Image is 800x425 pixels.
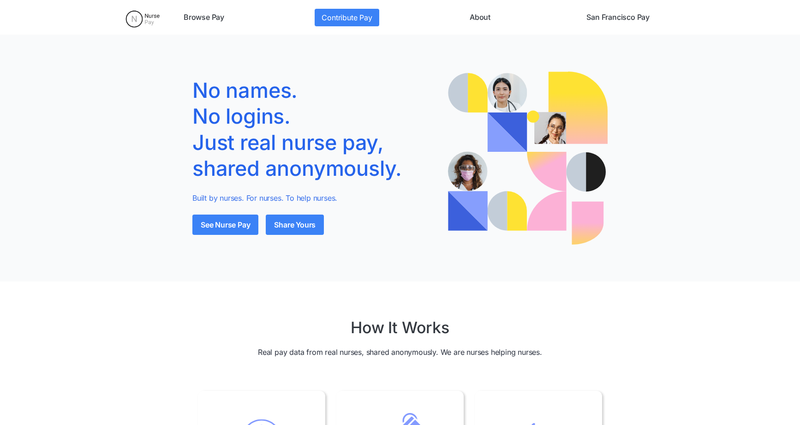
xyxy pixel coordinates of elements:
a: See Nurse Pay [192,215,258,235]
h1: No names. No logins. Just real nurse pay, shared anonymously. [192,78,434,181]
a: Share Yours [266,215,324,235]
a: Contribute Pay [315,9,379,26]
p: Built by nurses. For nurses. To help nurses. [192,192,434,204]
a: Browse Pay [180,9,228,26]
p: Real pay data from real nurses, shared anonymously. We are nurses helping nurses. [258,347,542,358]
a: San Francisco Pay [583,9,653,26]
h2: How It Works [351,318,449,337]
a: About [466,9,494,26]
img: Illustration of a nurse with speech bubbles showing real pay quotes [448,72,608,245]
